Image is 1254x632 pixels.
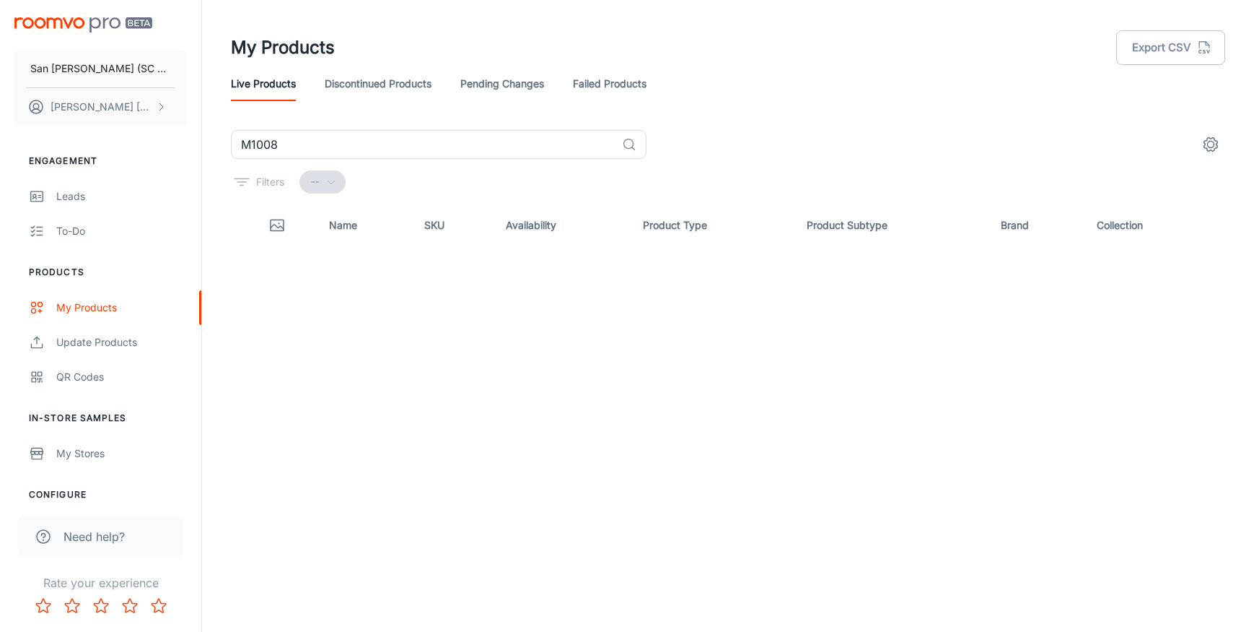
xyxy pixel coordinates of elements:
a: Pending Changes [460,66,544,101]
th: SKU [413,205,494,246]
img: Roomvo PRO Beta [14,17,152,33]
button: Rate 1 star [29,592,58,620]
div: Update Products [56,334,187,350]
th: Brand [989,205,1085,246]
button: San [PERSON_NAME] (SC San Marco Design SRL) [14,50,187,87]
th: Name [317,205,413,246]
button: Export CSV [1116,30,1225,65]
th: Product Type [631,205,794,246]
button: Rate 4 star [115,592,144,620]
div: QR Codes [56,369,187,385]
button: settings [1196,130,1225,159]
svg: Thumbnail [268,217,286,234]
button: [PERSON_NAME] [PERSON_NAME] [14,88,187,126]
th: Collection [1085,205,1226,246]
a: Discontinued Products [325,66,431,101]
div: My Products [56,300,187,316]
div: Leads [56,189,187,204]
a: Live Products [231,66,296,101]
a: Failed Products [573,66,646,101]
button: Rate 2 star [58,592,87,620]
p: San [PERSON_NAME] (SC San Marco Design SRL) [30,61,171,77]
div: My Stores [56,446,187,462]
th: Product Subtype [795,205,989,246]
p: [PERSON_NAME] [PERSON_NAME] [51,99,152,115]
button: Rate 5 star [144,592,173,620]
div: To-do [56,223,187,239]
button: Rate 3 star [87,592,115,620]
span: Need help? [63,528,125,545]
h1: My Products [231,35,335,61]
input: Search [231,130,616,159]
p: Rate your experience [12,574,190,592]
th: Availability [494,205,632,246]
